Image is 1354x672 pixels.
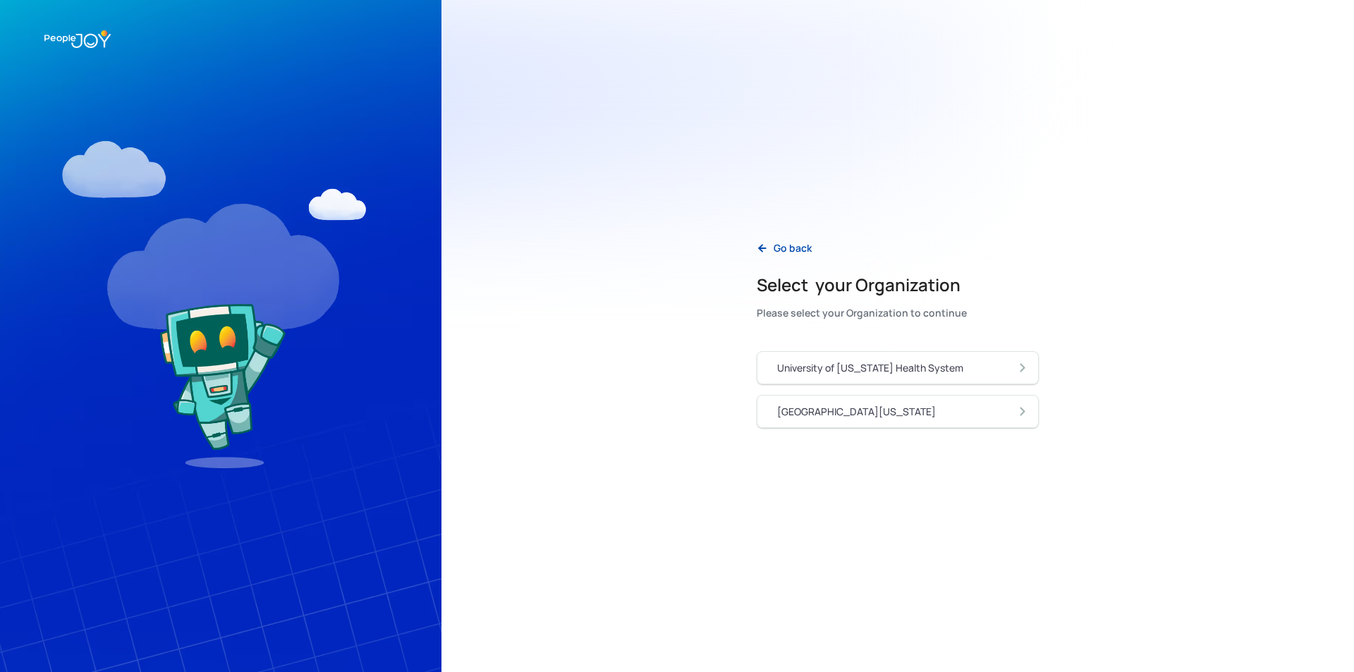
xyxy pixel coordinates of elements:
[757,351,1039,384] a: University of [US_STATE] Health System
[745,233,823,262] a: Go back
[757,395,1039,428] a: [GEOGRAPHIC_DATA][US_STATE]
[757,274,967,296] h2: Select your Organization
[757,303,967,323] div: Please select your Organization to continue
[777,405,936,419] div: [GEOGRAPHIC_DATA][US_STATE]
[777,361,963,375] div: University of [US_STATE] Health System
[774,241,812,255] div: Go back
